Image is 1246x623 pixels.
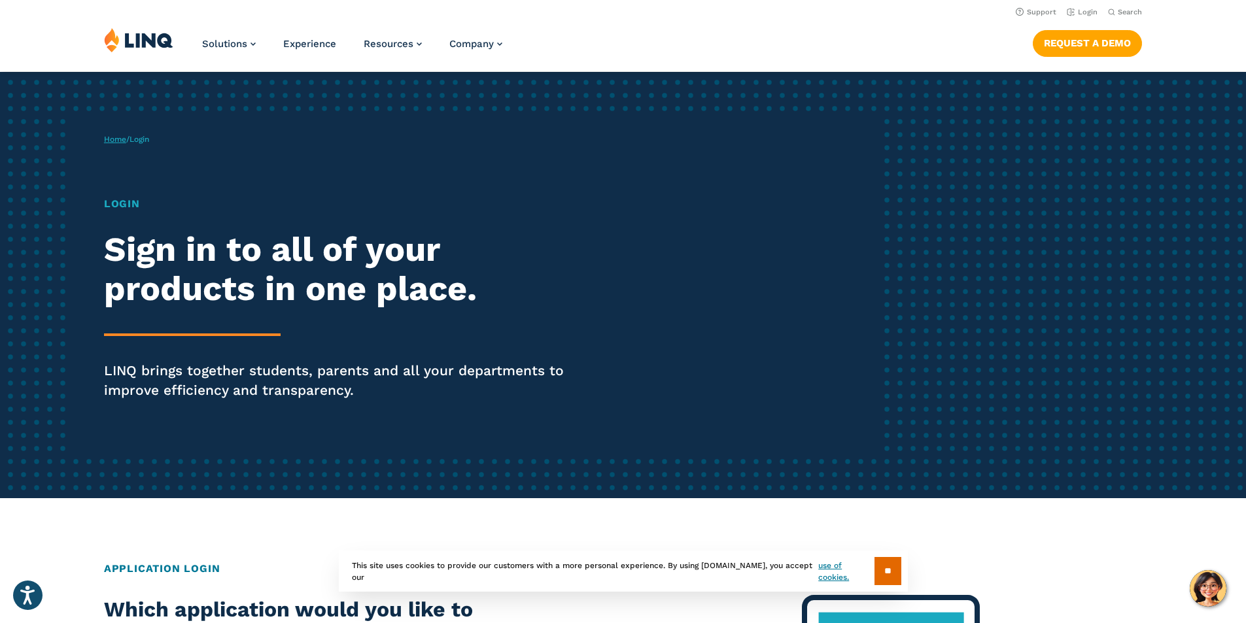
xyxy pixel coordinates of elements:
[1067,8,1098,16] a: Login
[1033,30,1142,56] a: Request a Demo
[104,196,584,212] h1: Login
[283,38,336,50] a: Experience
[364,38,413,50] span: Resources
[202,38,247,50] span: Solutions
[1033,27,1142,56] nav: Button Navigation
[104,361,584,400] p: LINQ brings together students, parents and all your departments to improve efficiency and transpa...
[364,38,422,50] a: Resources
[818,560,874,583] a: use of cookies.
[339,550,908,592] div: This site uses cookies to provide our customers with a more personal experience. By using [DOMAIN...
[1016,8,1056,16] a: Support
[104,135,126,144] a: Home
[202,38,256,50] a: Solutions
[1118,8,1142,16] span: Search
[449,38,502,50] a: Company
[104,27,173,52] img: LINQ | K‑12 Software
[104,135,149,144] span: /
[202,27,502,71] nav: Primary Navigation
[104,561,1142,577] h2: Application Login
[1108,7,1142,17] button: Open Search Bar
[130,135,149,144] span: Login
[104,230,584,309] h2: Sign in to all of your products in one place.
[1190,570,1226,607] button: Hello, have a question? Let’s chat.
[449,38,494,50] span: Company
